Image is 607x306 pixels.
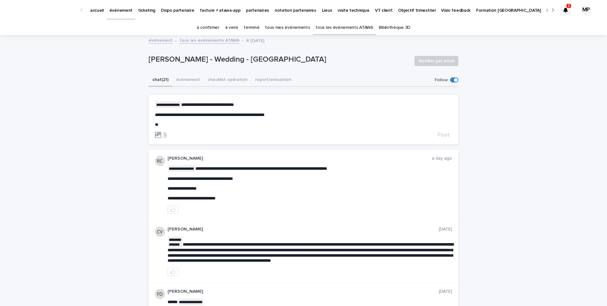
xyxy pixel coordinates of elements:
[316,20,373,35] a: tous les événements ATAWA
[149,36,173,44] a: événement
[172,74,204,87] button: événement
[197,20,219,35] a: à confirmer
[13,4,74,16] img: Ls34BcGeRexTGTNfXpUC
[168,289,439,294] p: [PERSON_NAME]
[568,3,570,8] p: 2
[439,227,452,232] p: [DATE]
[419,58,454,64] span: Notifier par email
[435,132,452,138] button: Post
[149,74,172,87] button: chat (21)
[561,5,571,15] div: 2
[149,55,409,64] p: [PERSON_NAME] - Wedding - [GEOGRAPHIC_DATA]
[265,20,310,35] a: tous mes événements
[225,20,238,35] a: à venir
[168,227,439,232] p: [PERSON_NAME]
[246,37,264,44] p: R [DATE]
[168,156,432,161] p: [PERSON_NAME]
[439,289,452,294] p: [DATE]
[168,205,178,214] button: like this post
[168,268,178,276] button: like this post
[414,56,458,66] button: Notifier par email
[581,5,591,15] div: MP
[251,74,295,87] button: report/annulation
[432,156,452,161] p: a day ago
[438,132,450,138] span: Post
[435,77,448,83] p: Follow
[379,20,410,35] a: Bibliothèque 3D
[204,74,251,87] button: checklist opération
[244,20,259,35] a: terminé
[180,36,239,44] a: tous les événements ATAWA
